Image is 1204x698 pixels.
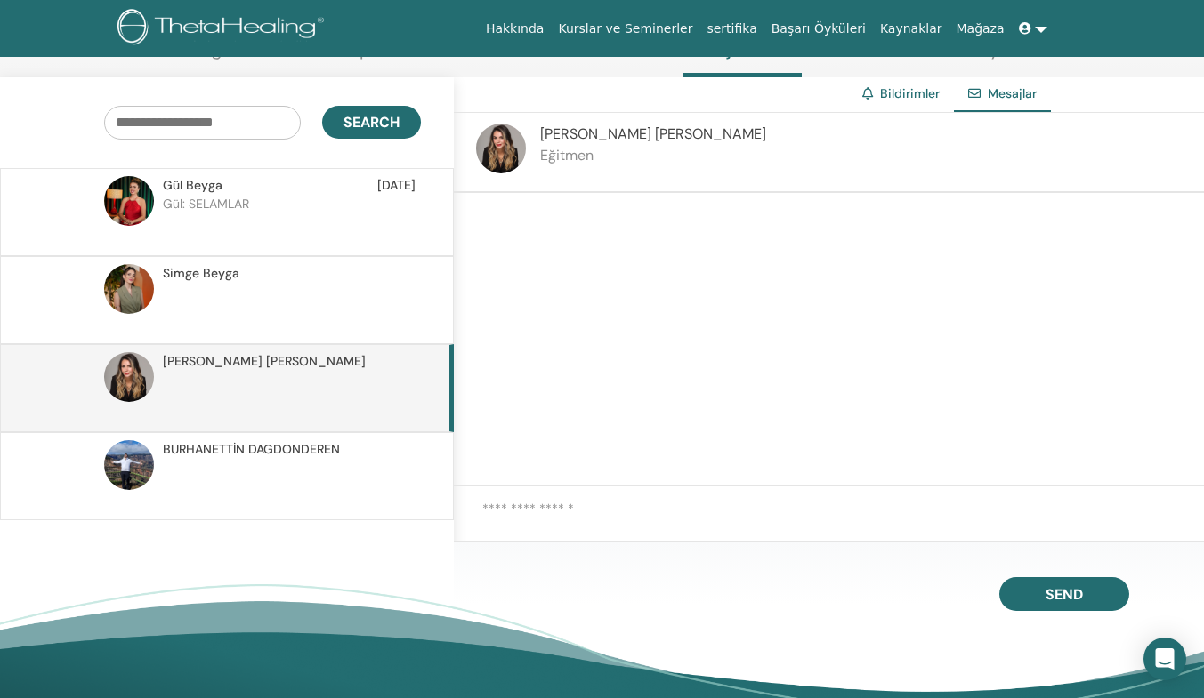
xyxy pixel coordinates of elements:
[551,12,699,45] a: Kurslar ve Seminerler
[683,38,802,77] a: Mesaj merkezi
[104,176,154,226] img: default.jpg
[1046,585,1083,604] span: Send
[540,124,766,143] span: [PERSON_NAME] [PERSON_NAME]
[699,12,764,45] a: sertifika
[377,176,416,195] span: [DATE]
[476,124,526,173] img: default.jpg
[117,9,330,49] img: logo.png
[163,195,421,248] p: Gül: SELAMLAR
[479,12,552,45] a: Hakkında
[343,113,400,132] span: Search
[104,440,154,490] img: default.jpg
[540,145,766,166] p: Eğitmen
[988,85,1037,101] span: Mesajlar
[764,12,873,45] a: Başarı Öyküleri
[163,440,340,459] span: BURHANETTİN DAGDONDEREN
[1143,638,1186,680] div: Open Intercom Messenger
[880,85,940,101] a: Bildirimler
[104,352,154,402] img: default.jpg
[322,106,421,139] button: Search
[163,264,239,283] span: Simge Beyga
[163,176,222,195] span: Gül Beyga
[163,352,366,371] span: [PERSON_NAME] [PERSON_NAME]
[104,264,154,314] img: default.jpg
[949,12,1011,45] a: Mağaza
[873,12,949,45] a: Kaynaklar
[999,577,1129,611] button: Send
